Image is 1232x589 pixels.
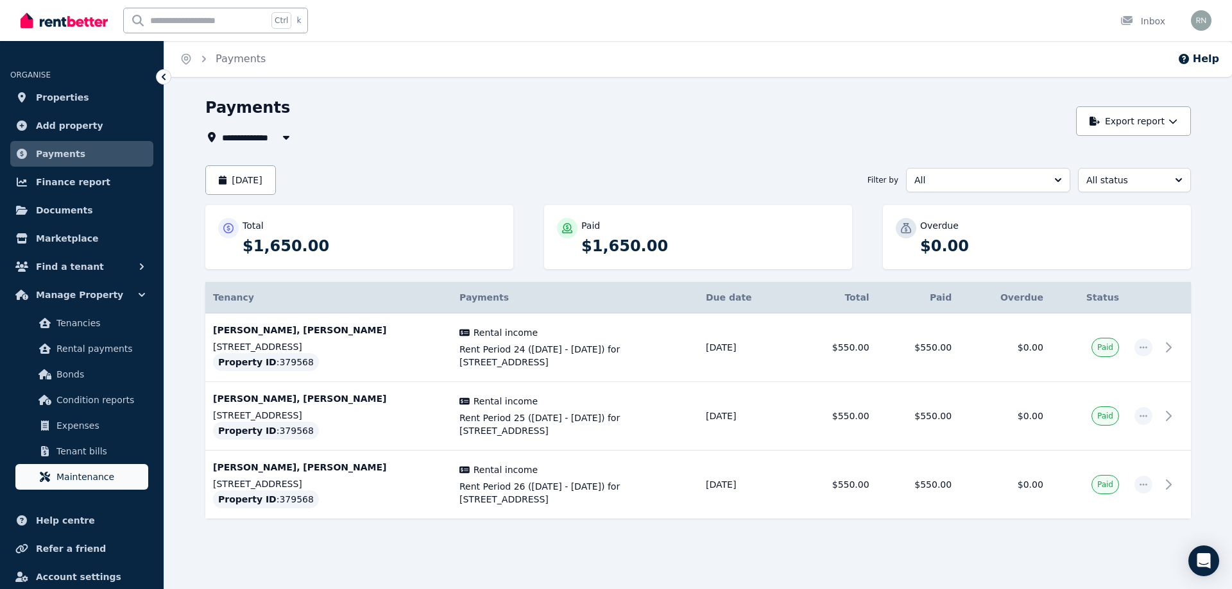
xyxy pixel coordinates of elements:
span: $0.00 [1018,342,1043,353]
a: Payments [216,53,266,65]
span: Tenant bills [56,444,143,459]
span: Ctrl [271,12,291,29]
span: Rent Period 25 ([DATE] - [DATE]) for [STREET_ADDRESS] [459,411,690,437]
span: $0.00 [1018,411,1043,421]
span: All [914,174,1044,187]
a: Bonds [15,361,148,387]
td: $550.00 [877,382,960,451]
h1: Payments [205,97,290,118]
p: Paid [581,219,600,232]
th: Status [1051,282,1127,313]
span: Find a tenant [36,259,104,274]
td: $550.00 [794,451,877,519]
span: Payments [459,292,509,303]
span: Add property [36,118,103,133]
th: Tenancy [205,282,452,313]
span: Refer a friend [36,541,106,556]
nav: Breadcrumb [164,41,281,77]
th: Overdue [959,282,1051,313]
span: Documents [36,203,93,218]
a: Rental payments [15,336,148,361]
td: $550.00 [794,382,877,451]
span: Rental income [474,326,538,339]
span: ORGANISE [10,71,51,79]
span: Paid [1097,479,1113,490]
a: Add property [10,113,153,138]
p: $1,650.00 [581,236,839,256]
button: [DATE] [205,165,276,195]
p: [STREET_ADDRESS] [213,340,444,353]
td: [DATE] [698,451,794,519]
p: [PERSON_NAME], [PERSON_NAME] [213,324,444,336]
td: [DATE] [698,313,794,382]
button: Find a tenant [10,254,153,279]
span: Help centre [36,513,95,528]
span: Paid [1097,342,1113,353]
p: [PERSON_NAME], [PERSON_NAME] [213,461,444,474]
a: Payments [10,141,153,167]
th: Due date [698,282,794,313]
a: Condition reports [15,387,148,413]
a: Expenses [15,413,148,438]
a: Maintenance [15,464,148,490]
p: [PERSON_NAME], [PERSON_NAME] [213,392,444,405]
span: Account settings [36,569,121,585]
div: : 379568 [213,490,319,508]
td: $550.00 [877,313,960,382]
span: Property ID [218,493,277,506]
a: Documents [10,197,153,223]
p: Total [243,219,264,232]
p: [STREET_ADDRESS] [213,409,444,422]
button: Export report [1076,106,1191,136]
span: Property ID [218,356,277,369]
span: Paid [1097,411,1113,421]
td: $550.00 [794,313,877,382]
span: Rental payments [56,341,143,356]
a: Help centre [10,508,153,533]
p: $0.00 [920,236,1178,256]
a: Tenant bills [15,438,148,464]
span: All status [1086,174,1165,187]
span: Bonds [56,367,143,382]
a: Finance report [10,169,153,195]
td: $550.00 [877,451,960,519]
button: Manage Property [10,282,153,308]
span: Tenancies [56,315,143,331]
div: Open Intercom Messenger [1188,545,1219,576]
span: Filter by [868,175,898,185]
span: Rental income [474,463,538,476]
span: Rent Period 26 ([DATE] - [DATE]) for [STREET_ADDRESS] [459,480,690,506]
th: Total [794,282,877,313]
span: Maintenance [56,469,143,485]
p: $1,650.00 [243,236,501,256]
p: [STREET_ADDRESS] [213,477,444,490]
a: Tenancies [15,310,148,336]
p: Overdue [920,219,959,232]
span: Marketplace [36,231,98,246]
div: : 379568 [213,422,319,440]
button: All status [1078,168,1191,192]
span: Payments [36,146,85,162]
span: Properties [36,90,89,105]
span: Condition reports [56,392,143,408]
div: Inbox [1120,15,1165,28]
img: RentBetter [21,11,108,30]
span: Rental income [474,395,538,408]
span: Finance report [36,174,110,190]
td: [DATE] [698,382,794,451]
a: Properties [10,85,153,110]
span: Property ID [218,424,277,437]
span: $0.00 [1018,479,1043,490]
span: k [296,15,301,26]
img: Ross Nelson [1191,10,1211,31]
span: Expenses [56,418,143,433]
button: Help [1177,51,1219,67]
span: Manage Property [36,287,123,303]
span: Rent Period 24 ([DATE] - [DATE]) for [STREET_ADDRESS] [459,343,690,369]
div: : 379568 [213,353,319,371]
a: Marketplace [10,226,153,251]
a: Refer a friend [10,536,153,561]
button: All [906,168,1070,192]
th: Paid [877,282,960,313]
